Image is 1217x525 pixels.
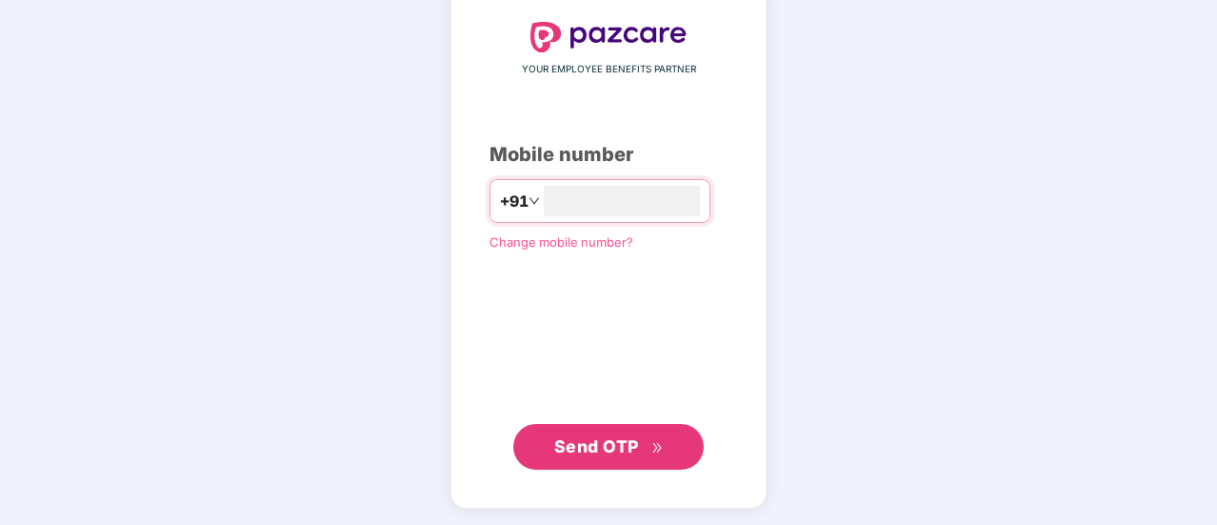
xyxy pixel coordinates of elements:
[529,195,540,207] span: down
[651,442,664,454] span: double-right
[489,234,633,250] a: Change mobile number?
[513,424,704,470] button: Send OTPdouble-right
[522,62,696,77] span: YOUR EMPLOYEE BENEFITS PARTNER
[554,436,639,456] span: Send OTP
[489,140,728,170] div: Mobile number
[530,22,687,52] img: logo
[500,190,529,213] span: +91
